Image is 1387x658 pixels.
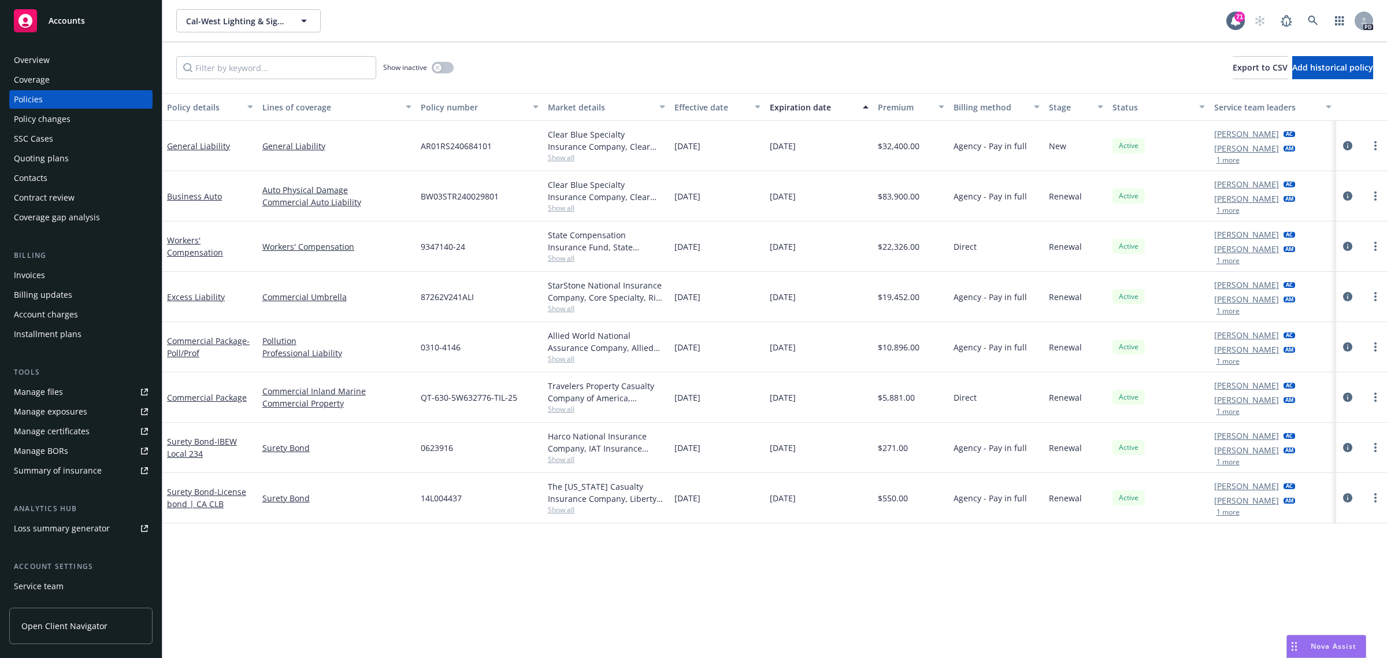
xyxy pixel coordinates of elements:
a: Invoices [9,266,153,284]
span: [DATE] [674,241,700,253]
div: Clear Blue Specialty Insurance Company, Clear Blue Insurance Group, Risk Transfer Partners [548,179,666,203]
div: Policy changes [14,110,71,128]
span: [DATE] [674,190,700,202]
a: more [1369,441,1382,454]
a: circleInformation [1341,139,1355,153]
div: SSC Cases [14,130,53,148]
a: General Liability [167,141,230,151]
a: more [1369,290,1382,304]
a: Manage exposures [9,402,153,421]
span: [DATE] [770,492,796,504]
div: Status [1112,101,1192,113]
a: more [1369,189,1382,203]
span: Direct [954,391,977,404]
button: Cal-West Lighting & Signal Maintenance, Inc. [176,9,321,32]
span: $271.00 [878,442,908,454]
a: Contract review [9,188,153,207]
span: Agency - Pay in full [954,140,1027,152]
span: QT-630-5W632776-TIL-25 [421,391,517,404]
a: Excess Liability [167,291,225,302]
span: $19,452.00 [878,291,919,303]
span: Active [1117,392,1140,402]
span: [DATE] [674,442,700,454]
span: Active [1117,493,1140,503]
div: Quoting plans [14,149,69,168]
button: Add historical policy [1292,56,1373,79]
span: Show inactive [383,62,427,72]
button: 1 more [1217,408,1240,415]
button: Status [1108,93,1210,121]
span: Show all [548,404,666,414]
a: Commercial Umbrella [262,291,411,303]
a: Surety Bond [262,442,411,454]
div: Installment plans [14,325,81,343]
div: Account charges [14,305,78,324]
input: Filter by keyword... [176,56,376,79]
div: Manage exposures [14,402,87,421]
button: Billing method [949,93,1044,121]
span: Show all [548,505,666,515]
span: 14L004437 [421,492,462,504]
a: Commercial Property [262,397,411,409]
div: Allied World National Assurance Company, Allied World Assurance Company (AWAC) [548,330,666,354]
div: State Compensation Insurance Fund, State Compensation Insurance Fund (SCIF) [548,229,666,253]
a: Workers' Compensation [262,241,411,253]
span: Show all [548,354,666,364]
a: Surety Bond [167,436,237,459]
span: [DATE] [770,291,796,303]
button: Policy details [162,93,258,121]
div: Harco National Insurance Company, IAT Insurance Group [548,430,666,454]
span: Export to CSV [1233,62,1288,73]
button: 1 more [1217,358,1240,365]
a: Service team [9,577,153,596]
a: Sales relationships [9,597,153,615]
span: Renewal [1049,442,1082,454]
div: Overview [14,51,50,69]
span: Show all [548,153,666,162]
a: Policies [9,90,153,109]
div: Effective date [674,101,748,113]
a: Search [1301,9,1325,32]
div: Lines of coverage [262,101,399,113]
button: 1 more [1217,459,1240,465]
a: [PERSON_NAME] [1214,128,1279,140]
div: Premium [878,101,932,113]
span: Renewal [1049,291,1082,303]
div: Market details [548,101,653,113]
a: SSC Cases [9,130,153,148]
span: Show all [548,454,666,464]
button: Export to CSV [1233,56,1288,79]
div: Policy number [421,101,526,113]
a: Manage certificates [9,422,153,441]
a: Business Auto [167,191,222,202]
a: Billing updates [9,286,153,304]
div: Travelers Property Casualty Company of America, Travelers Insurance [548,380,666,404]
a: [PERSON_NAME] [1214,343,1279,356]
span: Active [1117,191,1140,201]
span: Active [1117,442,1140,453]
a: more [1369,491,1382,505]
button: Policy number [416,93,543,121]
span: Renewal [1049,190,1082,202]
span: Cal-West Lighting & Signal Maintenance, Inc. [186,15,286,27]
a: [PERSON_NAME] [1214,193,1279,205]
a: circleInformation [1341,340,1355,354]
a: more [1369,390,1382,404]
a: [PERSON_NAME] [1214,293,1279,305]
a: Workers' Compensation [167,235,223,258]
a: Account charges [9,305,153,324]
button: 1 more [1217,207,1240,214]
span: 0623916 [421,442,453,454]
a: Commercial Auto Liability [262,196,411,208]
a: [PERSON_NAME] [1214,142,1279,154]
div: Analytics hub [9,503,153,515]
span: [DATE] [770,190,796,202]
div: The [US_STATE] Casualty Insurance Company, Liberty Mutual [548,480,666,505]
button: 1 more [1217,157,1240,164]
a: [PERSON_NAME] [1214,379,1279,391]
span: Nova Assist [1311,641,1356,651]
div: Contacts [14,169,47,187]
div: Service team leaders [1214,101,1319,113]
a: [PERSON_NAME] [1214,444,1279,456]
a: [PERSON_NAME] [1214,430,1279,442]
